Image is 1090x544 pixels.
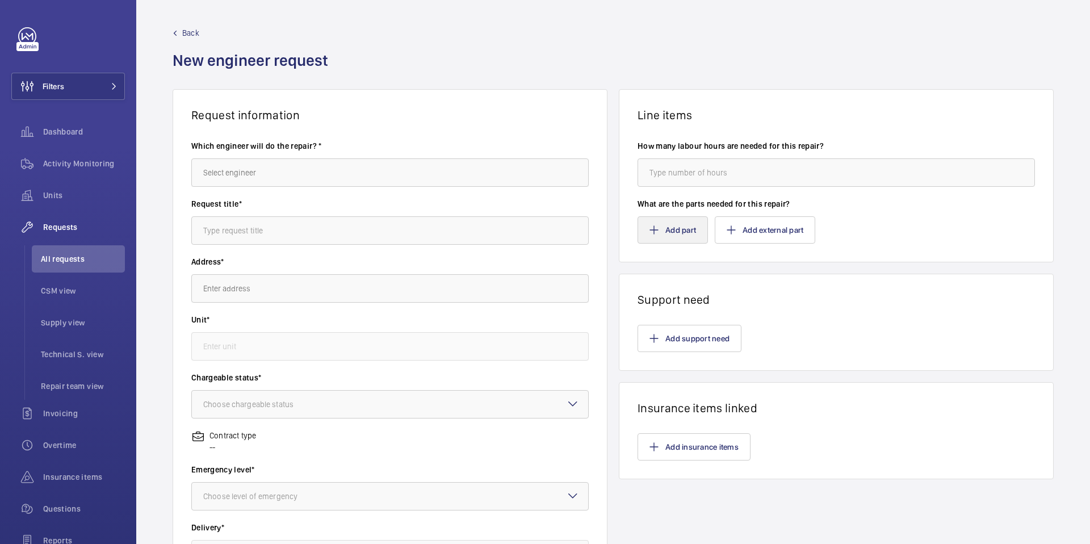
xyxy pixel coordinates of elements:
label: What are the parts needed for this repair? [638,198,1035,210]
h1: Request information [191,108,589,122]
label: Emergency level* [191,464,589,475]
label: Address* [191,256,589,267]
span: Dashboard [43,126,125,137]
span: Questions [43,503,125,514]
span: Insurance items [43,471,125,483]
label: Which engineer will do the repair? * [191,140,589,152]
p: Contract type [209,430,256,441]
span: All requests [41,253,125,265]
input: Type number of hours [638,158,1035,187]
p: -- [209,441,256,453]
span: CSM view [41,285,125,296]
span: Invoicing [43,408,125,419]
h1: New engineer request [173,50,335,89]
span: Activity Monitoring [43,158,125,169]
span: Supply view [41,317,125,328]
input: Enter unit [191,332,589,361]
label: Unit* [191,314,589,325]
span: Filters [43,81,64,92]
span: Overtime [43,440,125,451]
label: Delivery* [191,522,589,533]
span: Requests [43,221,125,233]
input: Type request title [191,216,589,245]
input: Enter address [191,274,589,303]
button: Filters [11,73,125,100]
button: Add external part [715,216,815,244]
button: Add support need [638,325,741,352]
span: Technical S. view [41,349,125,360]
div: Choose level of emergency [203,491,326,502]
h1: Support need [638,292,1035,307]
button: Add part [638,216,708,244]
input: Select engineer [191,158,589,187]
span: Back [182,27,199,39]
div: Choose chargeable status [203,399,322,410]
button: Add insurance items [638,433,751,461]
label: Request title* [191,198,589,210]
h1: Line items [638,108,1035,122]
label: Chargeable status* [191,372,589,383]
h1: Insurance items linked [638,401,1035,415]
span: Repair team view [41,380,125,392]
label: How many labour hours are needed for this repair? [638,140,1035,152]
span: Units [43,190,125,201]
